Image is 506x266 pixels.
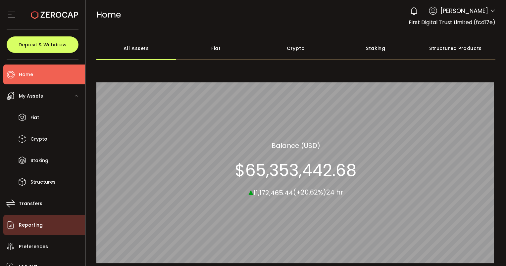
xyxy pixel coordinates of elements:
span: 24 hr [326,188,343,197]
button: Deposit & Withdraw [7,36,78,53]
div: Fiat [176,37,256,60]
span: Preferences [19,242,48,251]
section: $65,353,442.68 [235,160,357,180]
span: Reporting [19,220,43,230]
span: Structures [30,177,56,187]
span: 11,172,465.44 [253,188,293,197]
div: Crypto [256,37,336,60]
span: Crypto [30,134,47,144]
span: (+20.62%) [293,188,326,197]
span: Staking [30,156,48,165]
span: Deposit & Withdraw [19,42,67,47]
span: Transfers [19,199,42,208]
span: Home [96,9,121,21]
span: My Assets [19,91,43,101]
div: Staking [336,37,416,60]
section: Balance (USD) [272,140,320,150]
iframe: Chat Widget [473,234,506,266]
div: All Assets [96,37,176,60]
span: Home [19,70,33,79]
span: ▴ [248,184,253,199]
span: Fiat [30,113,39,122]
